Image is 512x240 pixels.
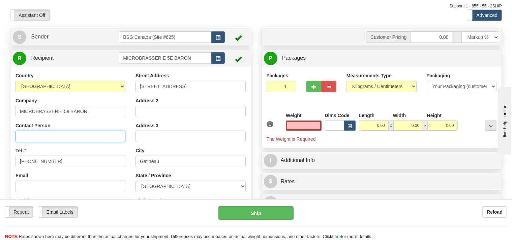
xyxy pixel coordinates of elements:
[135,147,144,154] label: City
[267,121,274,127] span: 1
[31,55,54,61] span: Recipient
[264,196,277,210] span: O
[16,197,29,204] label: Tax Id
[389,121,393,131] span: x
[485,121,496,131] div: ...
[31,34,49,39] span: Sender
[423,121,428,131] span: x
[267,136,316,142] span: The Weight is Required
[13,51,107,65] a: R Recipient
[366,31,411,43] span: Customer Pricing
[482,206,507,218] button: Reload
[325,112,350,119] label: Dims Code
[282,55,306,61] span: Packages
[119,52,211,64] input: Recipient Id
[135,97,158,104] label: Address 2
[135,81,245,92] input: Enter a location
[5,207,33,217] label: Repeat
[10,3,502,9] div: Support: 1 - 855 - 55 - 2SHIP
[16,172,28,179] label: Email
[332,234,341,239] a: here
[16,147,26,154] label: Tel #
[264,196,500,210] a: OShipment Options
[10,10,50,21] label: Assistant Off
[13,52,26,65] span: R
[38,207,78,217] label: Email Labels
[264,154,500,167] a: IAdditional Info
[286,112,301,119] label: Weight
[13,30,119,44] a: S Sender
[496,85,511,154] iframe: chat widget
[119,31,211,43] input: Sender Id
[468,10,502,21] label: Advanced
[347,72,392,79] label: Measurements Type
[16,72,34,79] label: Country
[427,112,442,119] label: Height
[264,175,500,189] a: $Rates
[16,122,50,129] label: Contact Person
[13,30,26,44] span: S
[135,122,158,129] label: Address 3
[427,72,450,79] label: Packaging
[5,234,19,239] span: NOTE:
[264,154,277,167] span: I
[393,112,406,119] label: Width
[135,72,169,79] label: Street Address
[267,72,289,79] label: Packages
[264,52,277,65] span: P
[264,51,500,65] a: P Packages
[135,197,161,204] label: Zip / Postal
[487,209,503,215] b: Reload
[359,112,375,119] label: Length
[16,97,37,104] label: Company
[135,172,171,179] label: State / Province
[264,175,277,188] span: $
[218,206,294,220] button: Ship
[5,6,62,11] div: live help - online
